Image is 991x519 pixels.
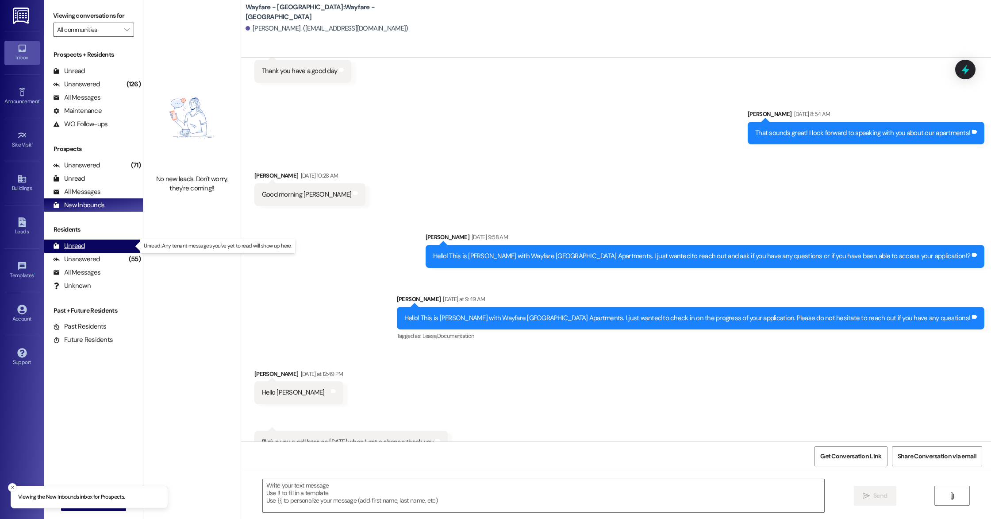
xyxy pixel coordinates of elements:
[4,345,40,369] a: Support
[262,190,352,199] div: Good morning [PERSON_NAME]
[53,335,113,345] div: Future Residents
[53,241,85,251] div: Unread
[254,369,343,382] div: [PERSON_NAME]
[299,369,343,379] div: [DATE] at 12:49 PM
[124,77,143,91] div: (126)
[53,106,102,116] div: Maintenance
[153,174,231,194] div: No new leads. Don't worry, they're coming!!
[4,171,40,195] a: Buildings
[246,24,408,33] div: [PERSON_NAME]. ([EMAIL_ADDRESS][DOMAIN_NAME])
[892,446,982,466] button: Share Conversation via email
[397,329,984,342] div: Tagged as:
[44,50,143,59] div: Prospects + Residents
[4,302,40,326] a: Account
[755,128,970,138] div: That sounds great! I look forward to speaking with you about our apartments!
[32,140,33,147] span: •
[53,161,100,170] div: Unanswered
[53,187,100,197] div: All Messages
[53,322,107,331] div: Past Residents
[4,259,40,283] a: Templates •
[39,97,41,103] span: •
[57,23,120,37] input: All communities
[53,255,100,264] div: Unanswered
[441,294,485,304] div: [DATE] at 9:49 AM
[18,493,125,501] p: Viewing the New Inbounds inbox for Prospects.
[53,201,104,210] div: New Inbounds
[469,232,508,242] div: [DATE] 9:58 AM
[53,93,100,102] div: All Messages
[949,492,955,500] i: 
[423,332,437,340] span: Lease ,
[127,252,143,266] div: (55)
[4,215,40,239] a: Leads
[44,144,143,154] div: Prospects
[820,452,881,461] span: Get Conversation Link
[34,271,35,277] span: •
[748,109,984,122] div: [PERSON_NAME]
[404,314,970,323] div: Hello! This is [PERSON_NAME] with Wayfare [GEOGRAPHIC_DATA] Apartments. I just wanted to check in...
[8,483,17,492] button: Close toast
[124,26,129,33] i: 
[898,452,976,461] span: Share Conversation via email
[53,9,134,23] label: Viewing conversations for
[153,66,231,170] img: empty-state
[53,281,91,290] div: Unknown
[44,306,143,315] div: Past + Future Residents
[426,232,985,245] div: [PERSON_NAME]
[53,174,85,183] div: Unread
[129,159,143,172] div: (71)
[814,446,887,466] button: Get Conversation Link
[863,492,870,500] i: 
[792,109,830,119] div: [DATE] 8:54 AM
[262,66,337,76] div: Thank you have a good day
[4,128,40,152] a: Site Visit •
[254,171,366,183] div: [PERSON_NAME]
[4,41,40,65] a: Inbox
[44,225,143,234] div: Residents
[433,252,971,261] div: Hello! This is [PERSON_NAME] with Wayfare [GEOGRAPHIC_DATA] Apartments. I just wanted to reach ou...
[144,242,292,250] p: Unread: Any tenant messages you've yet to read will show up here.
[854,486,897,506] button: Send
[53,120,108,129] div: WO Follow-ups
[13,8,31,24] img: ResiDesk Logo
[262,438,434,447] div: I'll give you a call later on [DATE] when I get a chance thank you
[53,66,85,76] div: Unread
[299,171,338,180] div: [DATE] 10:28 AM
[397,294,984,307] div: [PERSON_NAME]
[873,491,887,500] span: Send
[53,268,100,277] div: All Messages
[262,388,325,397] div: Hello [PERSON_NAME]
[246,3,423,22] b: Wayfare - [GEOGRAPHIC_DATA]: Wayfare - [GEOGRAPHIC_DATA]
[437,332,474,340] span: Documentation
[53,80,100,89] div: Unanswered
